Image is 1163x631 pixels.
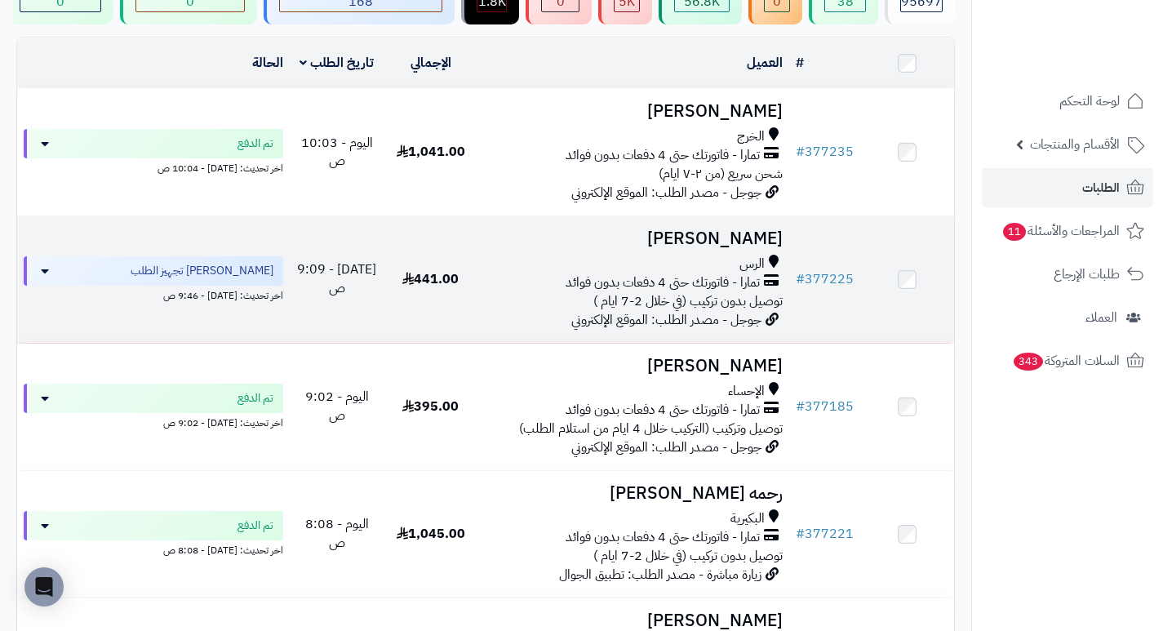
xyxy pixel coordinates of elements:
a: #377185 [796,397,854,416]
span: البكيرية [730,509,765,528]
span: # [796,269,805,289]
span: 395.00 [402,397,459,416]
a: # [796,53,804,73]
div: اخر تحديث: [DATE] - 8:08 ص [24,540,283,558]
span: زيارة مباشرة - مصدر الطلب: تطبيق الجوال [559,565,761,584]
div: اخر تحديث: [DATE] - 9:02 ص [24,413,283,430]
a: طلبات الإرجاع [982,255,1153,294]
span: طلبات الإرجاع [1054,263,1120,286]
span: الطلبات [1082,176,1120,199]
a: العملاء [982,298,1153,337]
a: لوحة التحكم [982,82,1153,121]
span: شحن سريع (من ٢-٧ ايام) [659,164,783,184]
span: العملاء [1085,306,1117,329]
div: اخر تحديث: [DATE] - 10:04 ص [24,158,283,176]
span: [PERSON_NAME] تجهيز الطلب [131,263,273,279]
a: الحالة [252,53,283,73]
span: تم الدفع [237,136,273,152]
span: تمارا - فاتورتك حتى 4 دفعات بدون فوائد [566,401,760,420]
span: تم الدفع [237,518,273,534]
span: 441.00 [402,269,459,289]
div: Open Intercom Messenger [24,567,64,607]
span: اليوم - 9:02 ص [305,387,369,425]
span: الخرج [737,127,765,146]
a: تاريخ الطلب [300,53,374,73]
span: # [796,397,805,416]
span: توصيل بدون تركيب (في خلال 2-7 ايام ) [593,546,783,566]
h3: [PERSON_NAME] [484,611,783,630]
span: تمارا - فاتورتك حتى 4 دفعات بدون فوائد [566,146,760,165]
a: الطلبات [982,168,1153,207]
a: العميل [747,53,783,73]
h3: [PERSON_NAME] [484,357,783,375]
a: #377225 [796,269,854,289]
h3: [PERSON_NAME] [484,102,783,121]
span: توصيل بدون تركيب (في خلال 2-7 ايام ) [593,291,783,311]
span: السلات المتروكة [1012,349,1120,372]
span: الأقسام والمنتجات [1030,133,1120,156]
div: اخر تحديث: [DATE] - 9:46 ص [24,286,283,303]
a: المراجعات والأسئلة11 [982,211,1153,251]
span: اليوم - 8:08 ص [305,514,369,553]
a: الإجمالي [411,53,451,73]
span: # [796,524,805,544]
span: [DATE] - 9:09 ص [297,260,376,298]
a: #377221 [796,524,854,544]
span: 11 [1003,223,1026,241]
span: توصيل وتركيب (التركيب خلال 4 ايام من استلام الطلب) [519,419,783,438]
span: جوجل - مصدر الطلب: الموقع الإلكتروني [571,438,761,457]
span: جوجل - مصدر الطلب: الموقع الإلكتروني [571,310,761,330]
h3: [PERSON_NAME] [484,229,783,248]
a: السلات المتروكة343 [982,341,1153,380]
a: #377235 [796,142,854,162]
span: جوجل - مصدر الطلب: الموقع الإلكتروني [571,183,761,202]
span: لوحة التحكم [1059,90,1120,113]
span: تمارا - فاتورتك حتى 4 دفعات بدون فوائد [566,528,760,547]
span: الرس [739,255,765,273]
span: المراجعات والأسئلة [1001,220,1120,242]
span: 1,045.00 [397,524,465,544]
img: logo-2.png [1052,41,1147,75]
span: # [796,142,805,162]
span: 1,041.00 [397,142,465,162]
span: تم الدفع [237,390,273,407]
span: اليوم - 10:03 ص [301,133,373,171]
span: 343 [1014,353,1043,371]
span: تمارا - فاتورتك حتى 4 دفعات بدون فوائد [566,273,760,292]
h3: رحمه [PERSON_NAME] [484,484,783,503]
span: الإحساء [728,382,765,401]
